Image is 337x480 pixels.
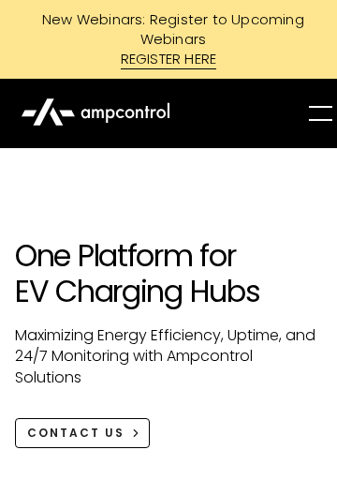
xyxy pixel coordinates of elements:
[9,9,328,69] a: New Webinars: Register to Upcoming WebinarsREGISTER HERE
[15,418,150,448] a: CONTACT US
[15,238,322,310] h1: One Platform for EV Charging Hubs
[9,9,328,49] div: New Webinars: Register to Upcoming Webinars
[15,325,322,388] p: Maximizing Energy Efficiency, Uptime, and 24/7 Monitoring with Ampcontrol Solutions
[27,425,125,442] div: CONTACT US
[121,49,217,69] div: REGISTER HERE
